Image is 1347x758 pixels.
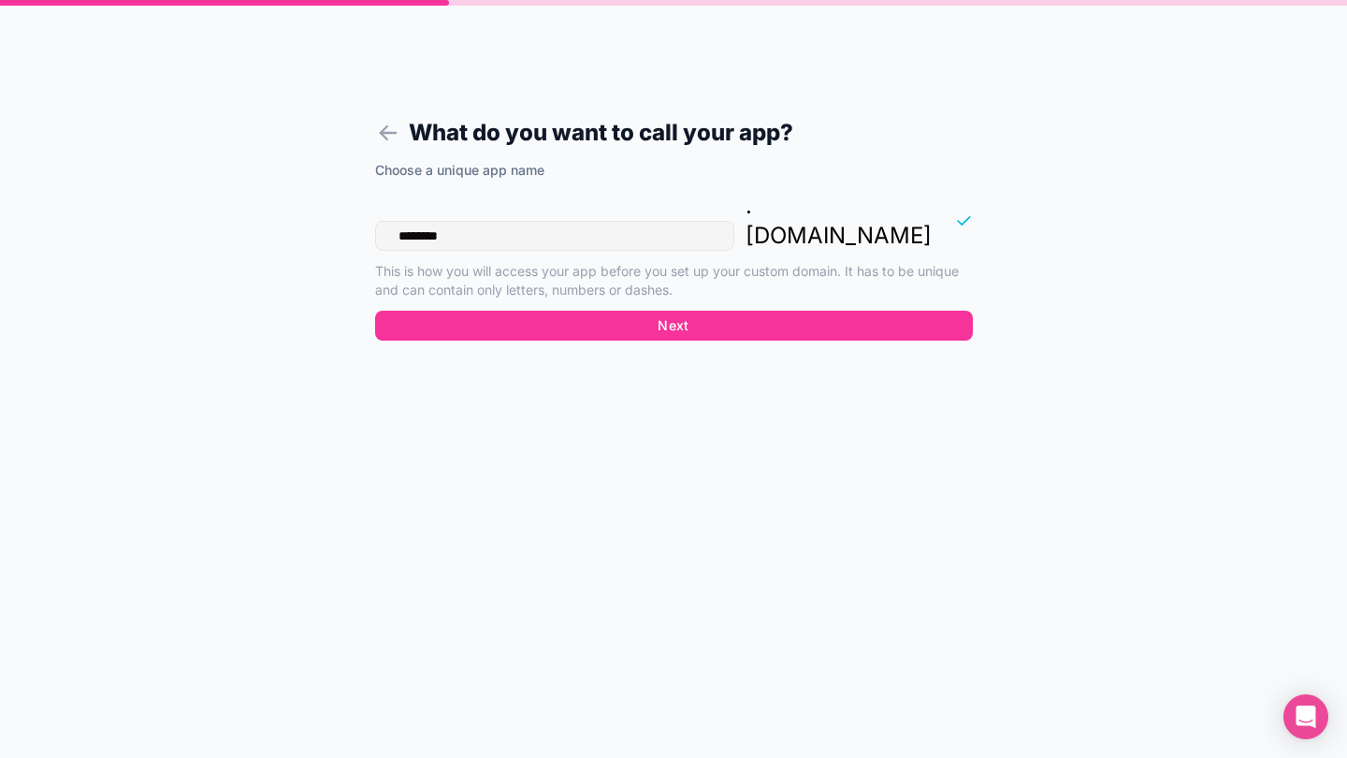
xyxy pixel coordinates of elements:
label: Choose a unique app name [375,161,544,180]
div: Open Intercom Messenger [1283,694,1328,739]
button: Next [375,311,973,341]
p: This is how you will access your app before you set up your custom domain. It has to be unique an... [375,262,973,299]
h1: What do you want to call your app? [375,116,973,150]
p: . [DOMAIN_NAME] [746,191,932,251]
